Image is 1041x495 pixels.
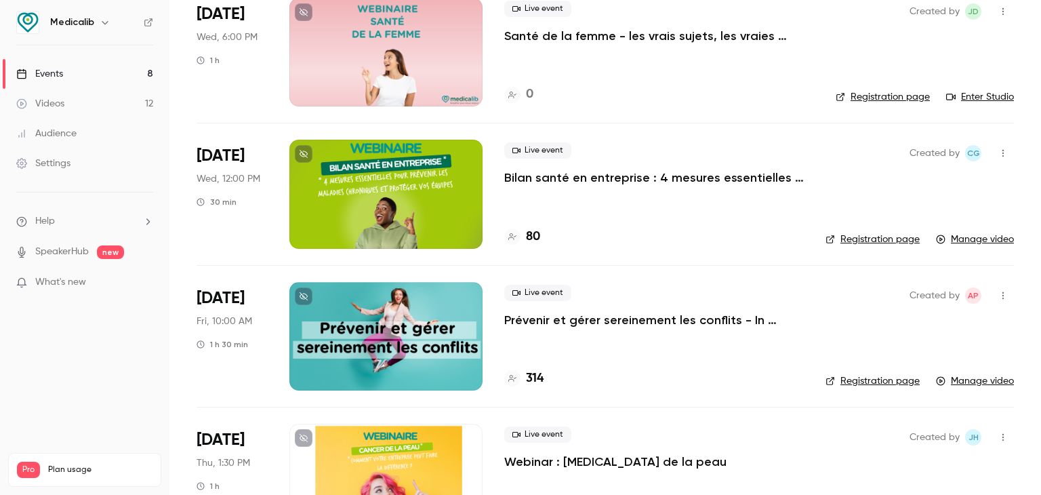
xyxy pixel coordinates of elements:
[197,31,258,44] span: Wed, 6:00 PM
[17,12,39,33] img: Medicalib
[16,214,153,229] li: help-dropdown-opener
[35,214,55,229] span: Help
[965,145,981,161] span: Charlotte Gardelle
[197,140,268,248] div: Jul 2 Wed, 12:00 PM (Europe/Paris)
[936,233,1014,246] a: Manage video
[825,374,920,388] a: Registration page
[526,228,540,246] h4: 80
[16,67,63,81] div: Events
[526,85,533,104] h4: 0
[197,315,252,328] span: Fri, 10:00 AM
[965,429,981,446] span: Julien Hug
[35,245,89,259] a: SpeakerHub
[910,145,960,161] span: Created by
[968,288,979,304] span: AP
[910,429,960,446] span: Created by
[97,245,124,259] span: new
[35,275,86,290] span: What's new
[836,90,930,104] a: Registration page
[504,228,540,246] a: 80
[910,3,960,20] span: Created by
[50,16,94,29] h6: Medicalib
[504,170,804,186] a: Bilan santé en entreprise : 4 mesures essentielles pour prévenir les maladies chroniques et proté...
[197,456,250,470] span: Thu, 1:30 PM
[197,145,245,167] span: [DATE]
[16,127,77,140] div: Audience
[137,277,153,289] iframe: Noticeable Trigger
[968,429,979,446] span: JH
[504,85,533,104] a: 0
[967,145,980,161] span: CG
[504,142,571,159] span: Live event
[197,288,245,309] span: [DATE]
[48,464,152,475] span: Plan usage
[504,454,727,470] a: Webinar : [MEDICAL_DATA] de la peau
[946,90,1014,104] a: Enter Studio
[504,370,544,388] a: 314
[504,285,571,301] span: Live event
[197,282,268,391] div: Jun 20 Fri, 10:00 AM (Europe/Paris)
[936,374,1014,388] a: Manage video
[197,55,220,66] div: 1 h
[197,172,260,186] span: Wed, 12:00 PM
[968,3,979,20] span: Jd
[825,233,920,246] a: Registration page
[910,288,960,304] span: Created by
[504,1,571,17] span: Live event
[197,3,245,25] span: [DATE]
[197,481,220,492] div: 1 h
[197,429,245,451] span: [DATE]
[526,370,544,388] h4: 314
[504,427,571,443] span: Live event
[197,339,248,350] div: 1 h 30 min
[16,97,64,111] div: Videos
[965,3,981,20] span: Jean de Verdalle
[16,157,70,170] div: Settings
[504,28,814,44] a: Santé de la femme - les vrais sujets, les vraies réponses - MEDICALIB
[965,288,981,304] span: Alice Plauch
[197,197,237,207] div: 30 min
[17,462,40,478] span: Pro
[504,312,804,328] a: Prévenir et gérer sereinement les conflits - In Extenso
